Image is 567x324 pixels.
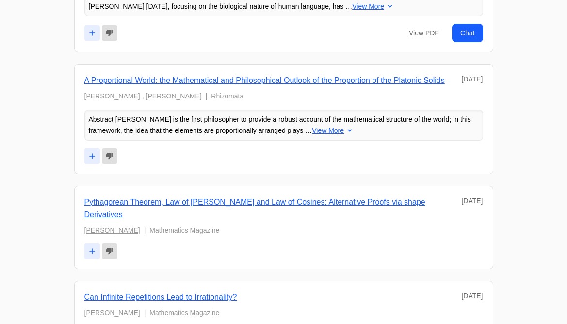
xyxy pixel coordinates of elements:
span: | [206,91,208,102]
a: [PERSON_NAME] [84,225,140,236]
div: [DATE] [461,291,483,301]
button: View More [312,125,354,136]
span: Mathematics Magazine [149,225,219,236]
a: Chat [452,24,483,42]
a: A Proportional World: the Mathematical and Philosophical Outlook of the Proportion of the Platoni... [84,76,445,84]
span: View More [352,1,384,12]
button: View More [352,1,394,12]
a: View PDF [401,24,447,42]
a: [PERSON_NAME] [84,308,140,319]
span: View More [312,125,344,136]
span: Mathematics Magazine [149,308,219,319]
a: [PERSON_NAME] [146,91,202,102]
span: , [142,91,144,102]
span: Abstract [PERSON_NAME] is the first philosopher to provide a robust account of the mathematical s... [89,115,471,134]
a: [PERSON_NAME] [84,91,140,102]
a: Can Infinite Repetitions Lead to Irrationality? [84,293,237,301]
span: Rhizomata [211,91,243,102]
a: Pythagorean Theorem, Law of [PERSON_NAME] and Law of Cosines: Alternative Proofs via shape Deriva... [84,198,425,219]
span: | [144,308,146,319]
span: | [144,225,146,236]
div: [DATE] [461,74,483,84]
div: [DATE] [461,196,483,206]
